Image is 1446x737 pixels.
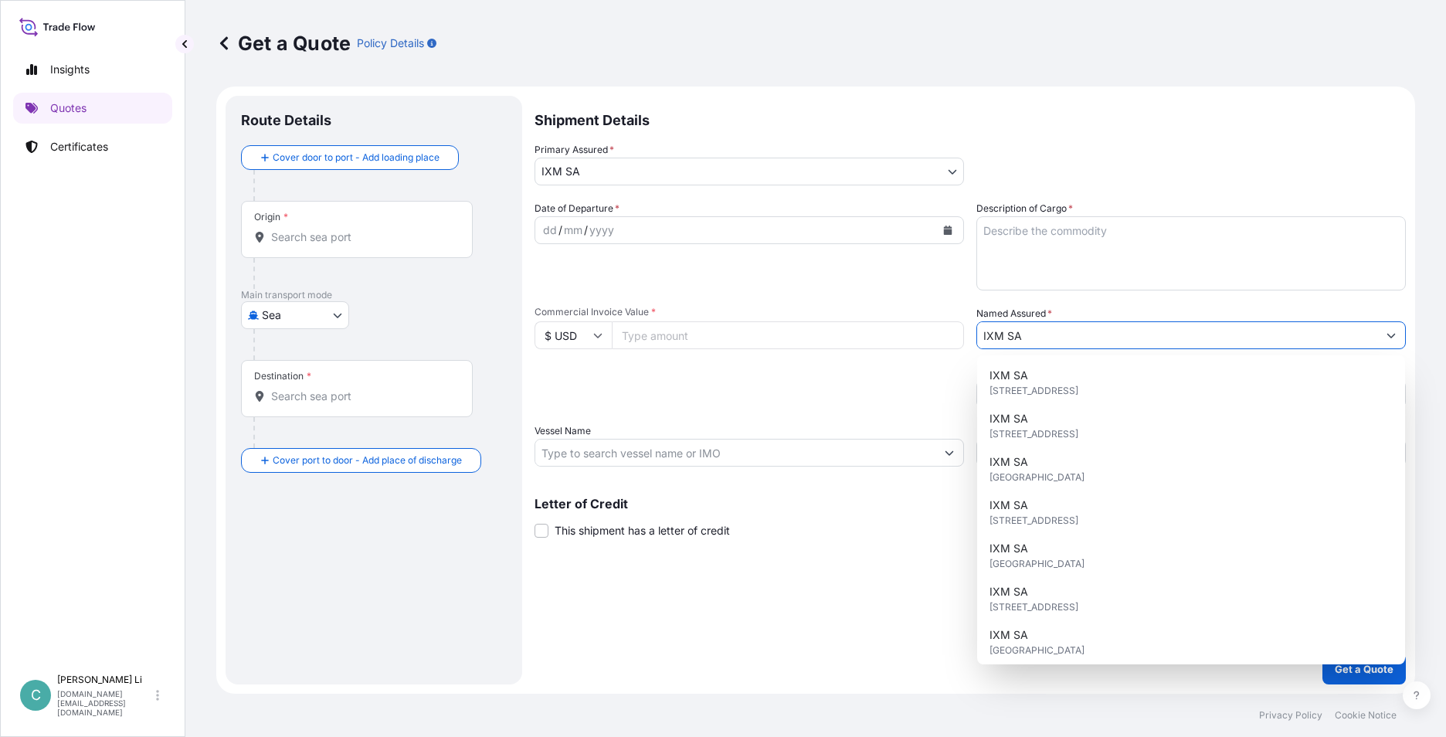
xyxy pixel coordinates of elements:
div: Destination [254,370,311,382]
span: Primary Assured [535,142,614,158]
p: Shipment Details [535,96,1406,142]
span: This shipment has a letter of credit [555,523,730,538]
span: Date of Departure [535,201,619,216]
span: Cover port to door - Add place of discharge [273,453,462,468]
span: IXM SA [989,368,1028,383]
p: [PERSON_NAME] Li [57,674,153,686]
p: [DOMAIN_NAME][EMAIL_ADDRESS][DOMAIN_NAME] [57,689,153,717]
input: Full name [977,321,1377,349]
span: [GEOGRAPHIC_DATA] [989,470,1084,485]
span: IXM SA [989,541,1028,556]
span: IXM SA [989,411,1028,426]
div: year, [588,221,616,239]
input: Number1, number2,... [976,439,1406,467]
span: [GEOGRAPHIC_DATA] [989,643,1084,658]
span: C [31,688,41,703]
button: Calendar [935,218,960,243]
label: Named Assured [976,306,1052,321]
p: Main transport mode [241,289,507,301]
span: [GEOGRAPHIC_DATA] [989,556,1084,572]
p: Get a Quote [216,31,351,56]
input: Your internal reference [976,380,1406,408]
div: / [558,221,562,239]
span: [STREET_ADDRESS] [989,383,1078,399]
p: Certificates [50,139,108,155]
div: month, [562,221,584,239]
input: Destination [271,389,453,404]
span: [STREET_ADDRESS] [989,513,1078,528]
span: IXM SA [989,498,1028,513]
span: IXM SA [541,164,580,179]
input: Type amount [612,321,964,349]
button: Show suggestions [935,439,963,467]
span: Cover door to port - Add loading place [273,150,440,165]
p: Get a Quote [1335,661,1393,677]
p: Letter of Credit [535,498,1406,510]
p: Privacy Policy [1259,709,1322,722]
label: Vessel Name [535,423,591,439]
label: Description of Cargo [976,201,1073,216]
label: Reference [976,365,1022,380]
div: day, [541,221,558,239]
p: Route Details [241,111,331,130]
p: Cookie Notice [1335,709,1397,722]
button: Show suggestions [1377,321,1405,349]
span: IXM SA [989,454,1028,470]
input: Origin [271,229,453,245]
label: Marks & Numbers [976,423,1055,439]
p: Policy Details [357,36,424,51]
p: Insights [50,62,90,77]
span: Commercial Invoice Value [535,306,964,318]
span: Sea [262,307,281,323]
span: IXM SA [989,584,1028,599]
span: [STREET_ADDRESS] [989,599,1078,615]
div: / [584,221,588,239]
p: Quotes [50,100,87,116]
span: [STREET_ADDRESS] [989,426,1078,442]
span: IXM SA [989,627,1028,643]
button: Select transport [241,301,349,329]
input: Type to search vessel name or IMO [535,439,935,467]
div: Origin [254,211,288,223]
